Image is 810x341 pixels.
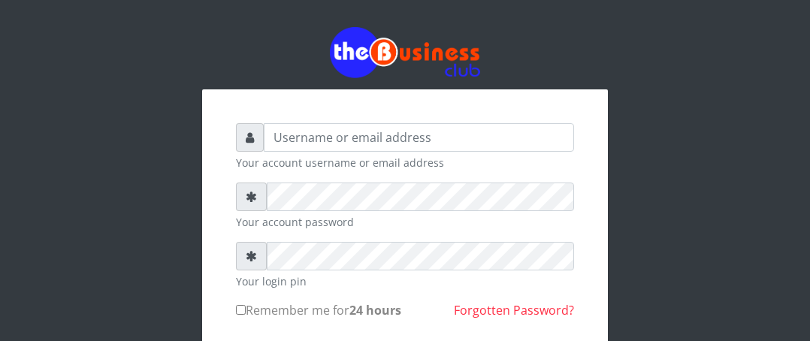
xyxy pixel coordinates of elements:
[264,123,574,152] input: Username or email address
[236,273,574,289] small: Your login pin
[236,155,574,170] small: Your account username or email address
[236,305,246,315] input: Remember me for24 hours
[349,302,401,318] b: 24 hours
[236,214,574,230] small: Your account password
[454,302,574,318] a: Forgotten Password?
[236,301,401,319] label: Remember me for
